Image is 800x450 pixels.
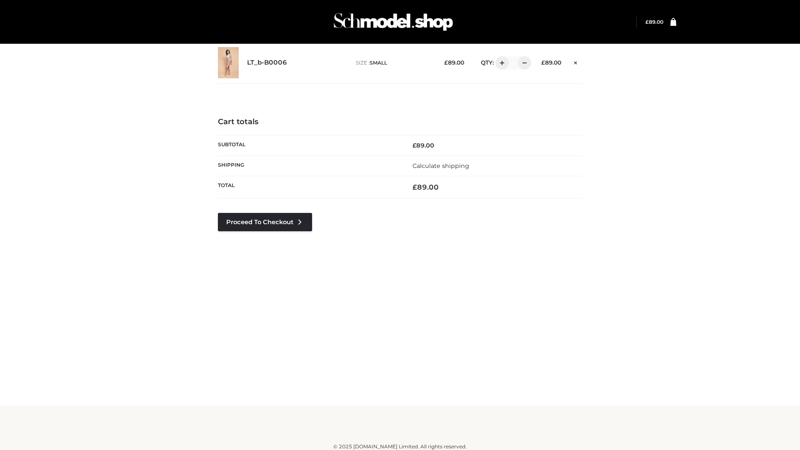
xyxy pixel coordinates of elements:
a: Proceed to Checkout [218,213,312,231]
bdi: 89.00 [645,19,663,25]
p: size : [356,59,431,67]
th: Total [218,176,400,198]
bdi: 89.00 [412,142,434,149]
span: £ [412,183,417,191]
bdi: 89.00 [412,183,439,191]
span: £ [645,19,649,25]
a: £89.00 [645,19,663,25]
img: Schmodel Admin 964 [331,5,456,38]
bdi: 89.00 [541,59,561,66]
th: Subtotal [218,135,400,155]
h4: Cart totals [218,117,582,127]
span: £ [412,142,416,149]
th: Shipping [218,155,400,176]
bdi: 89.00 [444,59,464,66]
span: £ [444,59,448,66]
a: LT_b-B0006 [247,59,287,67]
span: £ [541,59,545,66]
div: QTY: [472,56,528,70]
span: SMALL [370,60,387,66]
a: Remove this item [570,56,582,67]
a: Calculate shipping [412,162,469,170]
